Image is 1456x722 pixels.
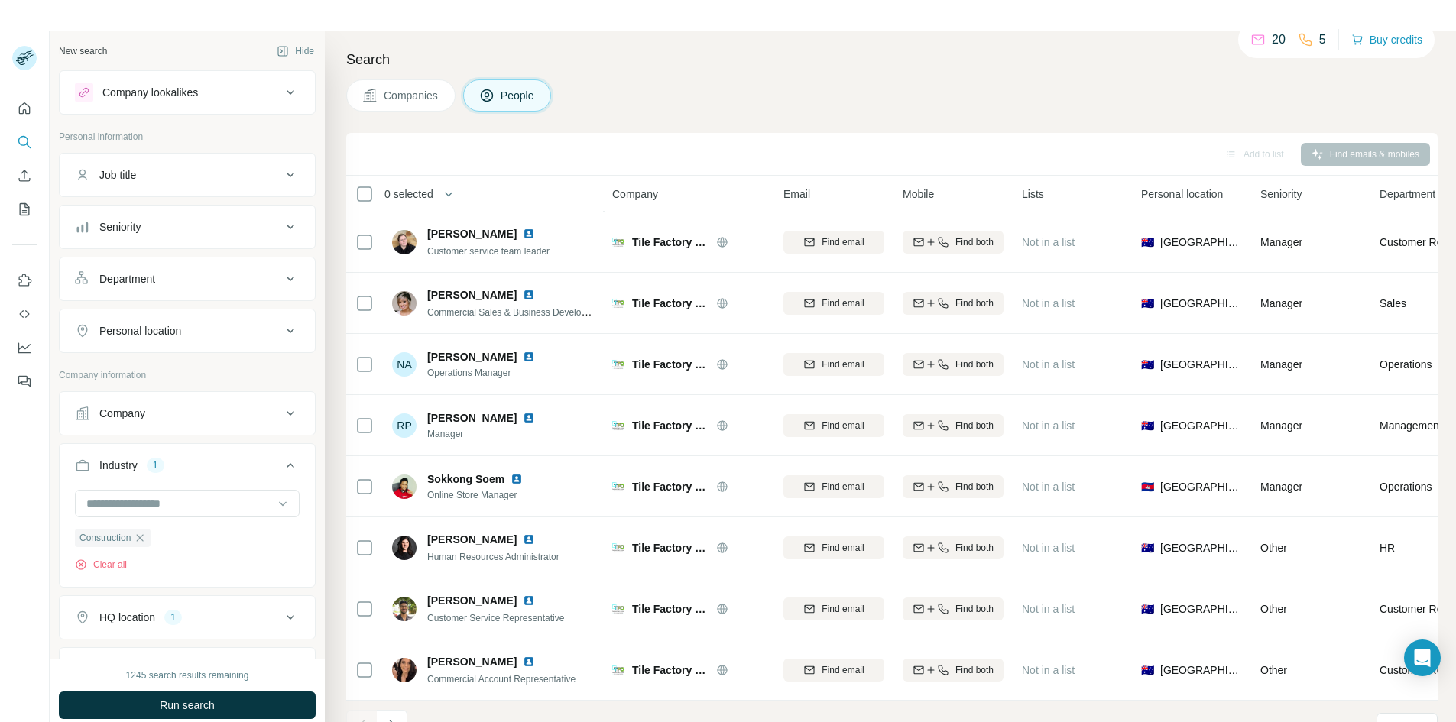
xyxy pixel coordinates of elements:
[632,662,709,678] span: Tile Factory Outlet
[1260,481,1302,493] span: Manager
[99,323,181,338] div: Personal location
[427,287,517,303] span: [PERSON_NAME]
[1160,235,1242,250] span: [GEOGRAPHIC_DATA]
[632,418,709,433] span: Tile Factory Outlet
[60,74,315,111] button: Company lookalikes
[59,691,316,719] button: Run search
[384,186,433,202] span: 0 selected
[427,674,576,685] span: Commercial Account Representative
[1380,296,1406,311] span: Sales
[427,410,517,426] span: [PERSON_NAME]
[60,395,315,432] button: Company
[1141,235,1154,250] span: 🇦🇺
[612,481,624,493] img: Logo of Tile Factory Outlet
[427,613,564,623] span: Customer Service Representative
[1260,236,1302,248] span: Manager
[1319,31,1326,49] p: 5
[12,95,37,122] button: Quick start
[60,651,315,688] button: Annual revenue ($)
[392,474,417,499] img: Avatar
[523,412,535,424] img: LinkedIn logo
[955,541,994,555] span: Find both
[822,419,864,432] span: Find email
[1380,418,1442,433] span: Management
[427,654,517,669] span: [PERSON_NAME]
[160,698,215,713] span: Run search
[79,531,131,545] span: Construction
[427,366,553,380] span: Operations Manager
[102,85,198,100] div: Company lookalikes
[99,406,145,421] div: Company
[75,558,127,571] button: Clear all
[1141,662,1154,678] span: 🇦🇺
[1022,358,1075,371] span: Not in a list
[99,271,155,287] div: Department
[427,306,645,318] span: Commercial Sales & Business Development Manager
[1260,603,1287,615] span: Other
[12,367,37,395] button: Feedback
[903,597,1004,620] button: Find both
[392,291,417,316] img: Avatar
[903,186,934,202] span: Mobile
[632,235,709,250] span: Tile Factory Outlet
[523,228,535,240] img: LinkedIn logo
[427,532,517,547] span: [PERSON_NAME]
[12,196,37,223] button: My lists
[59,130,316,144] p: Personal information
[612,186,658,202] span: Company
[12,267,37,294] button: Use Surfe on LinkedIn
[1141,540,1154,555] span: 🇦🇺
[955,480,994,494] span: Find both
[427,427,553,441] span: Manager
[1160,479,1242,494] span: [GEOGRAPHIC_DATA]
[822,235,864,249] span: Find email
[523,656,535,668] img: LinkedIn logo
[1351,29,1422,50] button: Buy credits
[392,536,417,560] img: Avatar
[164,610,182,624] div: 1
[427,471,504,487] span: Sokkong Soem
[427,349,517,364] span: [PERSON_NAME]
[12,334,37,361] button: Dashboard
[60,312,315,349] button: Personal location
[955,663,994,677] span: Find both
[1022,603,1075,615] span: Not in a list
[1022,297,1075,309] span: Not in a list
[1141,601,1154,617] span: 🇦🇺
[523,533,535,546] img: LinkedIn logo
[427,593,517,608] span: [PERSON_NAME]
[955,235,994,249] span: Find both
[783,475,884,498] button: Find email
[12,300,37,328] button: Use Surfe API
[266,40,325,63] button: Hide
[822,358,864,371] span: Find email
[392,597,417,621] img: Avatar
[501,88,536,103] span: People
[783,414,884,437] button: Find email
[60,447,315,490] button: Industry1
[1160,357,1242,372] span: [GEOGRAPHIC_DATA]
[612,358,624,371] img: Logo of Tile Factory Outlet
[1160,418,1242,433] span: [GEOGRAPHIC_DATA]
[1404,639,1441,676] div: Open Intercom Messenger
[60,599,315,636] button: HQ location1
[1260,419,1302,432] span: Manager
[1022,419,1075,432] span: Not in a list
[822,663,864,677] span: Find email
[99,610,155,625] div: HQ location
[392,413,417,438] div: RP
[1380,186,1435,202] span: Department
[427,246,550,257] span: Customer service team leader
[903,292,1004,315] button: Find both
[822,296,864,310] span: Find email
[427,552,559,562] span: Human Resources Administrator
[1260,297,1302,309] span: Manager
[147,458,164,472] div: 1
[632,601,709,617] span: Tile Factory Outlet
[1141,479,1154,494] span: 🇰🇭
[1272,31,1286,49] p: 20
[1022,186,1044,202] span: Lists
[12,128,37,156] button: Search
[1260,186,1302,202] span: Seniority
[1141,186,1223,202] span: Personal location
